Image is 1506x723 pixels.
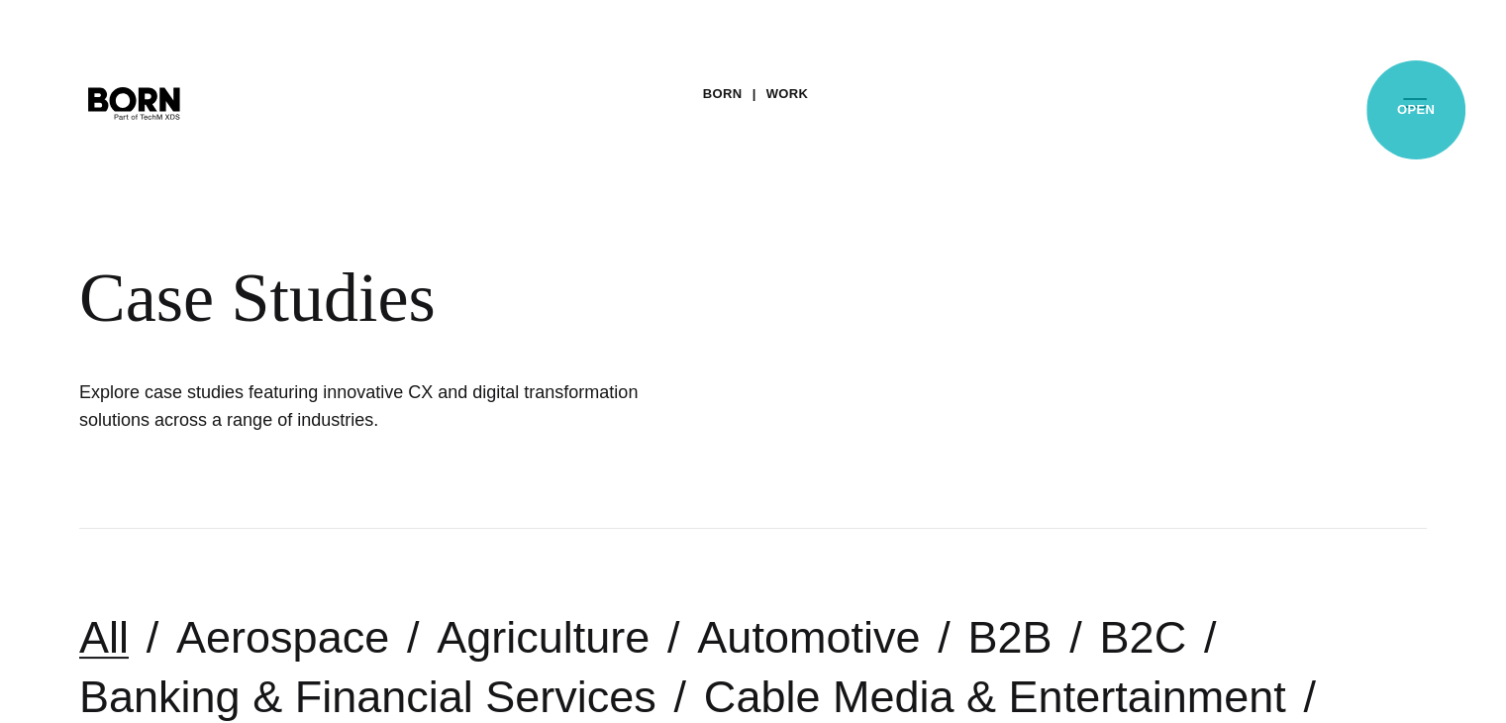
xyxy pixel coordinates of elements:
[79,378,673,434] h1: Explore case studies featuring innovative CX and digital transformation solutions across a range ...
[437,612,650,663] a: Agriculture
[79,671,656,722] a: Banking & Financial Services
[1391,81,1439,123] button: Open
[967,612,1052,663] a: B2B
[697,612,920,663] a: Automotive
[703,79,743,109] a: BORN
[176,612,389,663] a: Aerospace
[79,612,129,663] a: All
[79,258,1208,339] div: Case Studies
[1099,612,1186,663] a: B2C
[704,671,1286,722] a: Cable Media & Entertainment
[766,79,809,109] a: Work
